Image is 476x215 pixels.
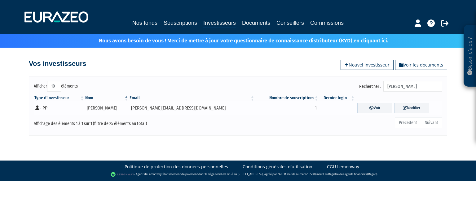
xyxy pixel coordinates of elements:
a: Investisseurs [203,19,236,28]
a: en cliquant ici. [354,37,388,44]
div: - Agent de (établissement de paiement dont le siège social est situé au [STREET_ADDRESS], agréé p... [6,171,470,178]
p: Nous avons besoin de vous ! Merci de mettre à jour votre questionnaire de connaissance distribute... [81,36,388,45]
td: 1 [255,101,319,115]
a: Voir les documents [395,60,447,70]
a: Nos fonds [132,19,157,27]
a: Voir [357,103,392,113]
a: Registre des agents financiers (Regafi) [328,172,377,176]
td: [PERSON_NAME] [85,101,129,115]
a: Conditions générales d'utilisation [243,164,312,170]
th: Nom : activer pour trier la colonne par ordre d&eacute;croissant [85,95,129,101]
label: Afficher éléments [34,81,78,92]
a: Souscriptions [164,19,197,27]
td: - PP [34,101,85,115]
label: Rechercher : [359,81,442,92]
a: Conseillers [276,19,304,27]
a: Modifier [394,103,429,113]
th: Dernier login : activer pour trier la colonne par ordre croissant [319,95,355,101]
a: Commissions [310,19,344,27]
th: Nombre de souscriptions : activer pour trier la colonne par ordre croissant [255,95,319,101]
select: Afficheréléments [47,81,61,92]
p: Besoin d'aide ? [466,28,474,84]
a: Nouvel investisseur [341,60,394,70]
a: Politique de protection des données personnelles [125,164,228,170]
h4: Vos investisseurs [29,60,86,67]
a: Documents [242,19,270,27]
input: Rechercher : [383,81,442,92]
a: Lemonway [148,172,162,176]
a: CGU Lemonway [327,164,359,170]
th: Email : activer pour trier la colonne par ordre croissant [129,95,255,101]
th: Type d'investisseur : activer pour trier la colonne par ordre croissant [34,95,85,101]
img: logo-lemonway.png [111,171,134,178]
th: &nbsp; [355,95,442,101]
img: 1732889491-logotype_eurazeo_blanc_rvb.png [24,11,88,23]
td: [PERSON_NAME][EMAIL_ADDRESS][DOMAIN_NAME] [129,101,255,115]
div: Affichage des éléments 1 à 1 sur 1 (filtré de 25 éléments au total) [34,117,199,127]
